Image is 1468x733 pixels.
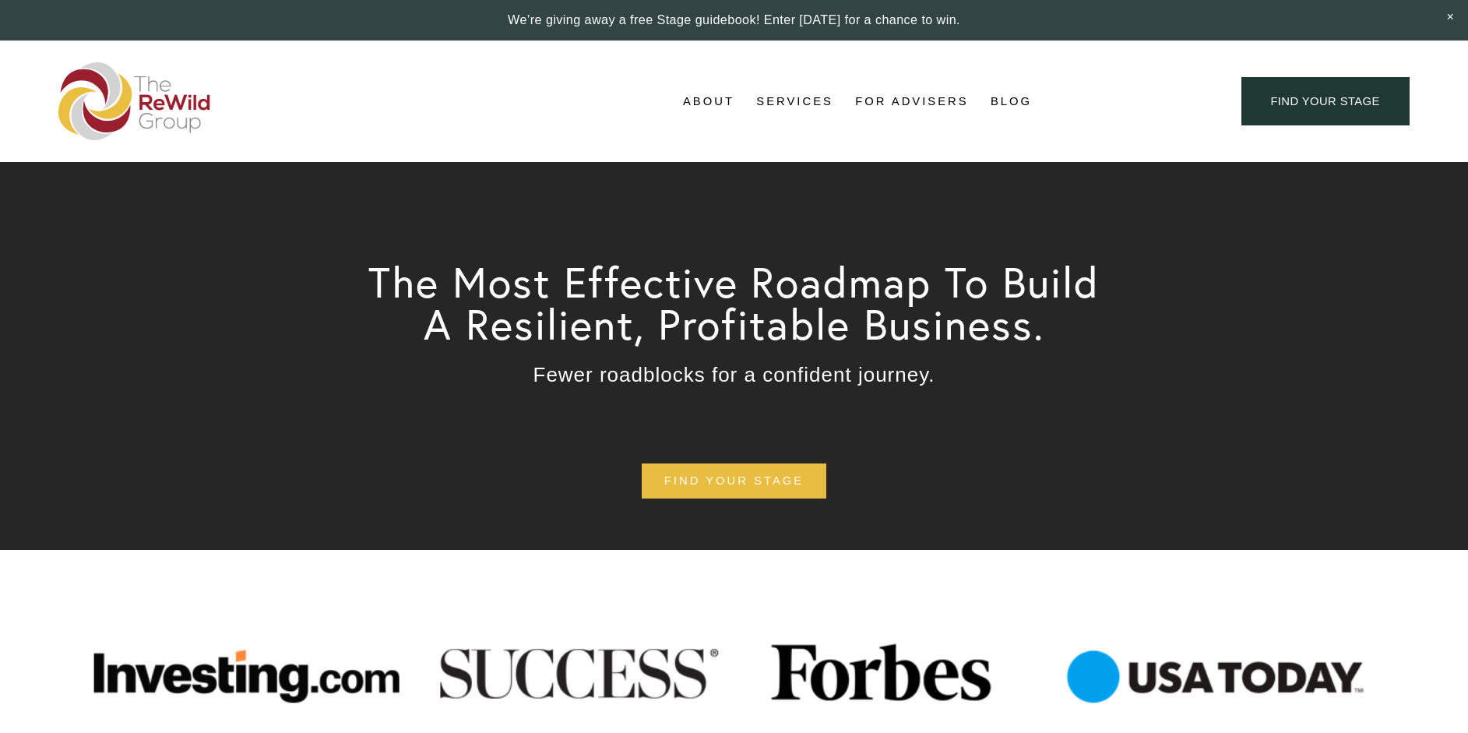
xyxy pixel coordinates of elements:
a: find your stage [642,463,826,499]
a: For Advisers [855,90,968,113]
span: Fewer roadblocks for a confident journey. [533,363,935,386]
img: The ReWild Group [58,62,211,140]
a: folder dropdown [756,90,833,113]
span: About [683,91,734,112]
span: Services [756,91,833,112]
a: folder dropdown [683,90,734,113]
a: find your stage [1241,77,1410,126]
a: Blog [991,90,1032,113]
span: The Most Effective Roadmap To Build A Resilient, Profitable Business. [368,255,1113,351]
